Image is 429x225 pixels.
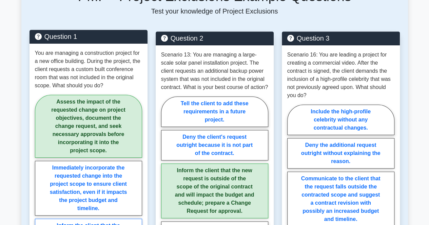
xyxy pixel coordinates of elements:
p: Scenario 13: You are managing a large-scale solar panel installation project. The client requests... [161,51,268,91]
h5: Question 2 [161,34,268,42]
label: Deny the additional request outright without explaining the reason. [287,138,394,168]
label: Inform the client that the new request is outside of the scope of the original contract and will ... [161,163,268,218]
label: Immediately incorporate the requested change into the project scope to ensure client satisfaction... [35,161,142,216]
p: You are managing a construction project for a new office building. During the project, the client... [35,49,142,90]
p: Test your knowledge of Project Exclusions [30,7,400,15]
label: Tell the client to add these requirements in a future project. [161,96,268,127]
label: Include the high-profile celebrity without any contractual changes. [287,105,394,135]
label: Deny the client's request outright because it is not part of the contract. [161,130,268,160]
label: Assess the impact of the requested change on project objectives, document the change request, and... [35,95,142,158]
p: Scenario 16: You are leading a project for creating a commercial video. After the contract is sig... [287,51,394,99]
h5: Question 3 [287,34,394,42]
h5: Question 1 [35,32,142,41]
